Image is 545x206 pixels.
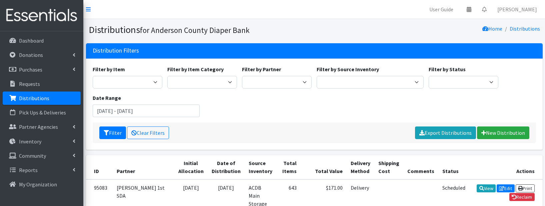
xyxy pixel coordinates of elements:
a: Edit [497,184,515,192]
th: Shipping Cost [374,155,403,179]
button: Filter [99,126,126,139]
p: My Organization [19,181,57,188]
label: Filter by Item Category [167,65,224,73]
input: January 1, 2011 - December 31, 2011 [93,104,200,117]
label: Filter by Partner [242,65,281,73]
img: HumanEssentials [3,4,81,27]
th: ID [86,155,113,179]
label: Filter by Status [429,65,466,73]
a: Distributions [510,25,540,32]
a: My Organization [3,178,81,191]
a: Reclaim [509,193,535,201]
a: Home [482,25,502,32]
a: Print [516,184,535,192]
p: Community [19,152,46,159]
a: Reports [3,163,81,177]
th: Delivery Method [347,155,374,179]
label: Filter by Item [93,65,125,73]
th: Initial Allocation [174,155,208,179]
a: User Guide [424,3,459,16]
a: Donations [3,48,81,62]
a: Purchases [3,63,81,76]
a: Requests [3,77,81,91]
p: Reports [19,167,38,173]
a: Distributions [3,92,81,105]
th: Total Value [301,155,347,179]
p: Donations [19,52,43,58]
p: Distributions [19,95,49,102]
p: Dashboard [19,37,44,44]
th: Date of Distribution [208,155,245,179]
a: [PERSON_NAME] [492,3,542,16]
p: Partner Agencies [19,123,58,130]
a: Export Distributions [415,126,476,139]
a: Pick Ups & Deliveries [3,106,81,119]
p: Pick Ups & Deliveries [19,109,66,116]
th: Actions [469,155,543,179]
a: Community [3,149,81,162]
a: View [477,184,496,192]
a: Clear Filters [127,126,169,139]
th: Status [438,155,469,179]
a: Partner Agencies [3,120,81,133]
label: Filter by Source Inventory [317,65,379,73]
h1: Distributions [89,24,312,36]
a: Dashboard [3,34,81,47]
p: Inventory [19,138,41,145]
th: Comments [403,155,438,179]
h3: Distribution Filters [93,47,139,54]
a: New Distribution [477,126,529,139]
th: Source Inventory [245,155,276,179]
p: Requests [19,81,40,87]
th: Total Items [276,155,301,179]
small: for Anderson County Diaper Bank [140,25,250,35]
a: Inventory [3,135,81,148]
label: Date Range [93,94,121,102]
th: Partner [113,155,174,179]
p: Purchases [19,66,42,73]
